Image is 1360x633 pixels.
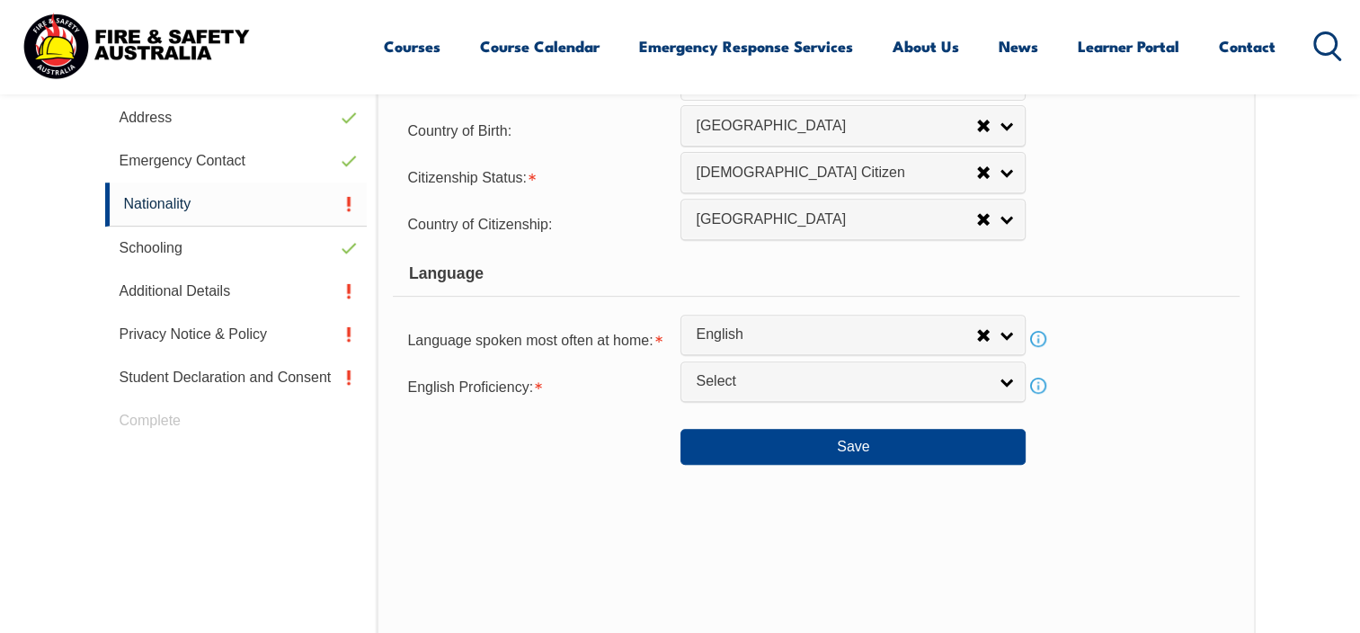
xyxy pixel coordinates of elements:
[384,22,440,70] a: Courses
[999,22,1038,70] a: News
[407,333,653,348] span: Language spoken most often at home:
[696,164,976,183] span: [DEMOGRAPHIC_DATA] Citizen
[1078,22,1179,70] a: Learner Portal
[105,270,368,313] a: Additional Details
[696,372,987,391] span: Select
[407,379,533,395] span: English Proficiency:
[639,22,853,70] a: Emergency Response Services
[407,123,511,138] span: Country of Birth:
[1219,22,1276,70] a: Contact
[696,325,976,344] span: English
[696,117,976,136] span: [GEOGRAPHIC_DATA]
[105,139,368,183] a: Emergency Contact
[105,356,368,399] a: Student Declaration and Consent
[1026,326,1051,352] a: Info
[480,22,600,70] a: Course Calendar
[893,22,959,70] a: About Us
[393,252,1239,297] div: Language
[393,321,680,357] div: Language spoken most often at home is required.
[393,368,680,404] div: English Proficiency is required.
[680,429,1026,465] button: Save
[1026,373,1051,398] a: Info
[407,170,527,185] span: Citizenship Status:
[105,313,368,356] a: Privacy Notice & Policy
[105,227,368,270] a: Schooling
[696,210,976,229] span: [GEOGRAPHIC_DATA]
[393,158,680,194] div: Citizenship Status is required.
[407,217,552,232] span: Country of Citizenship:
[105,96,368,139] a: Address
[105,183,368,227] a: Nationality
